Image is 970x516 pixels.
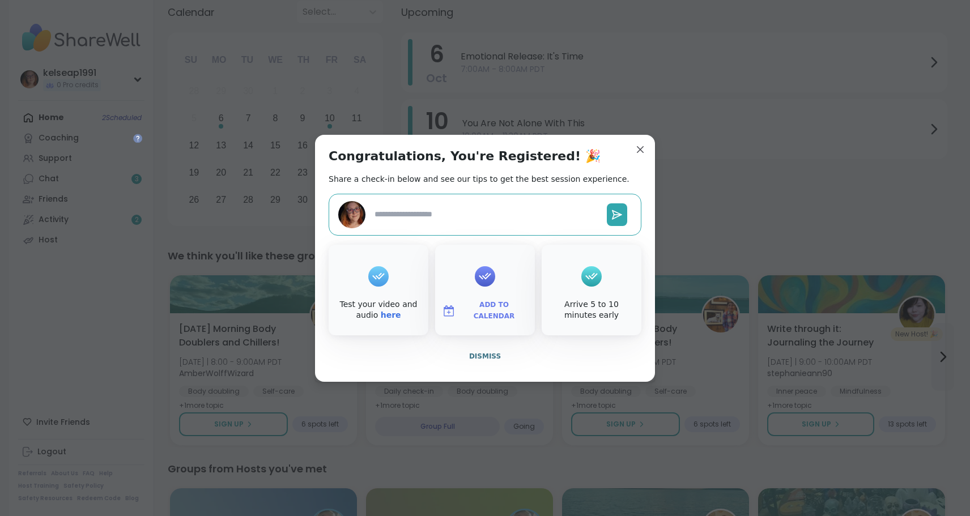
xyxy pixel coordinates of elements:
[544,299,639,321] div: Arrive 5 to 10 minutes early
[437,299,533,323] button: Add to Calendar
[329,344,641,368] button: Dismiss
[338,201,365,228] img: kelseap1991
[329,173,629,185] h2: Share a check-in below and see our tips to get the best session experience.
[442,304,456,318] img: ShareWell Logomark
[329,148,601,164] h1: Congratulations, You're Registered! 🎉
[133,134,142,143] iframe: Spotlight
[460,300,528,322] span: Add to Calendar
[469,352,501,360] span: Dismiss
[381,310,401,319] a: here
[331,299,426,321] div: Test your video and audio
